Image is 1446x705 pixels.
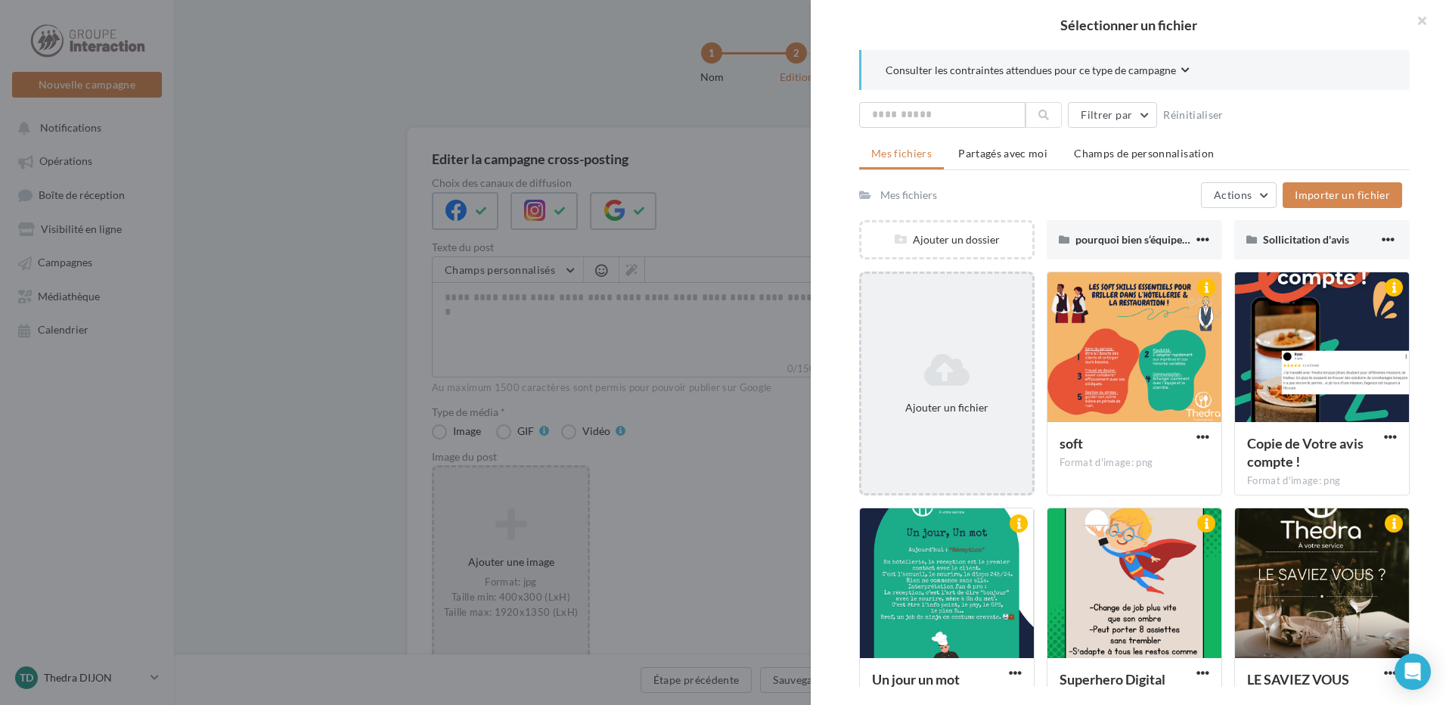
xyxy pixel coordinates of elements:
[1201,182,1277,208] button: Actions
[1283,182,1402,208] button: Importer un fichier
[1263,233,1349,246] span: Sollicitation d'avis
[1395,654,1431,690] div: Open Intercom Messenger
[1247,474,1397,488] div: Format d'image: png
[1247,435,1364,470] span: Copie de Votre avis compte !
[1157,106,1230,124] button: Réinitialiser
[1068,102,1157,128] button: Filtrer par
[886,62,1190,81] button: Consulter les contraintes attendues pour ce type de campagne
[958,147,1047,160] span: Partagés avec moi
[871,147,932,160] span: Mes fichiers
[861,232,1032,247] div: Ajouter un dossier
[1060,456,1209,470] div: Format d'image: png
[880,188,937,203] div: Mes fichiers
[1247,671,1349,688] span: LE SAVIEZ VOUS
[1060,435,1083,452] span: soft
[886,63,1176,78] span: Consulter les contraintes attendues pour ce type de campagne
[872,671,960,688] span: Un jour un mot
[835,18,1422,32] h2: Sélectionner un fichier
[1214,188,1252,201] span: Actions
[1074,147,1214,160] span: Champs de personnalisation
[1075,233,1236,246] span: pourquoi bien s‘équiper en cuisine
[867,400,1026,415] div: Ajouter un fichier
[1295,188,1390,201] span: Importer un fichier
